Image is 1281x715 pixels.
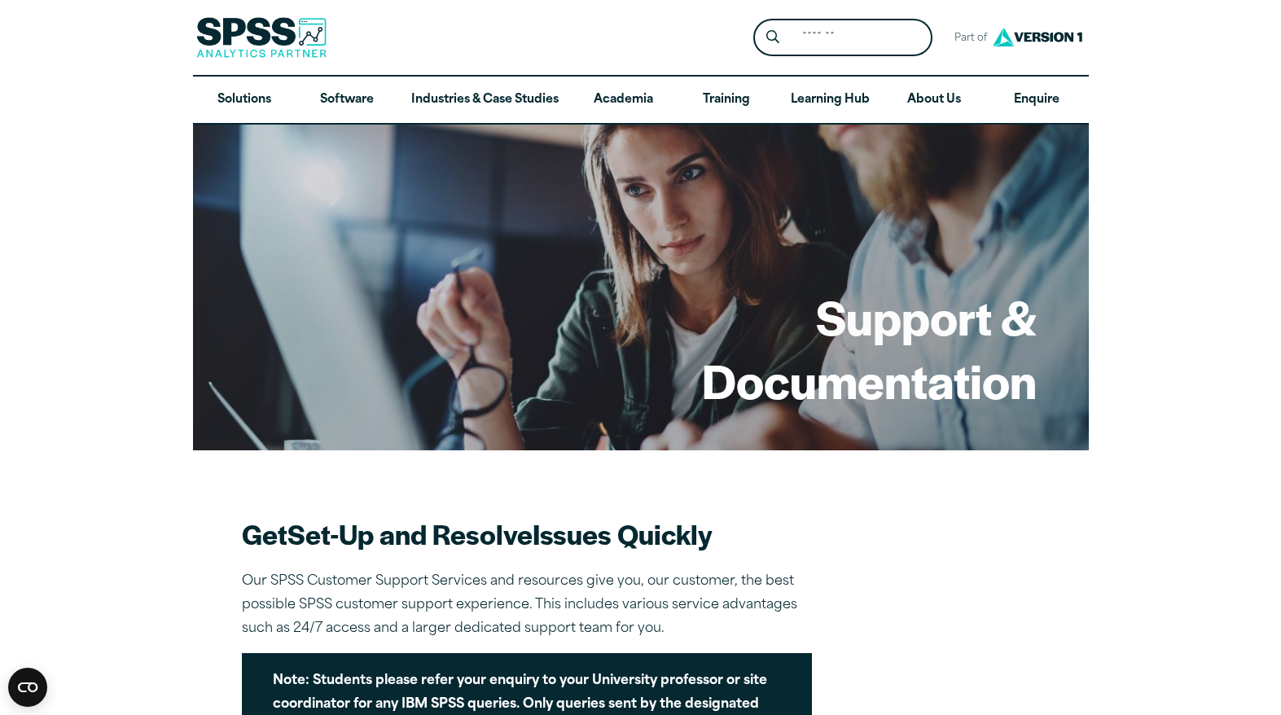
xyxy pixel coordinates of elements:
a: About Us [883,77,985,124]
button: Open CMP widget [8,668,47,707]
a: Academia [572,77,674,124]
h2: Get Issues Quickly [242,515,812,552]
a: Industries & Case Studies [398,77,572,124]
form: Site Header Search Form [753,19,932,57]
nav: Desktop version of site main menu [193,77,1089,124]
img: SPSS Analytics Partner [196,17,327,58]
a: Solutions [193,77,296,124]
h1: Support & Documentation [702,285,1037,411]
button: Search magnifying glass icon [757,23,787,53]
img: Version1 Logo [989,22,1086,52]
strong: Set-Up and Resolve [287,514,533,553]
a: Training [674,77,777,124]
a: Enquire [985,77,1088,124]
a: Software [296,77,398,124]
p: Our SPSS Customer Support Services and resources give you, our customer, the best possible SPSS c... [242,570,812,640]
svg: Search magnifying glass icon [766,30,779,44]
span: Part of [945,27,989,50]
a: Learning Hub [778,77,883,124]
